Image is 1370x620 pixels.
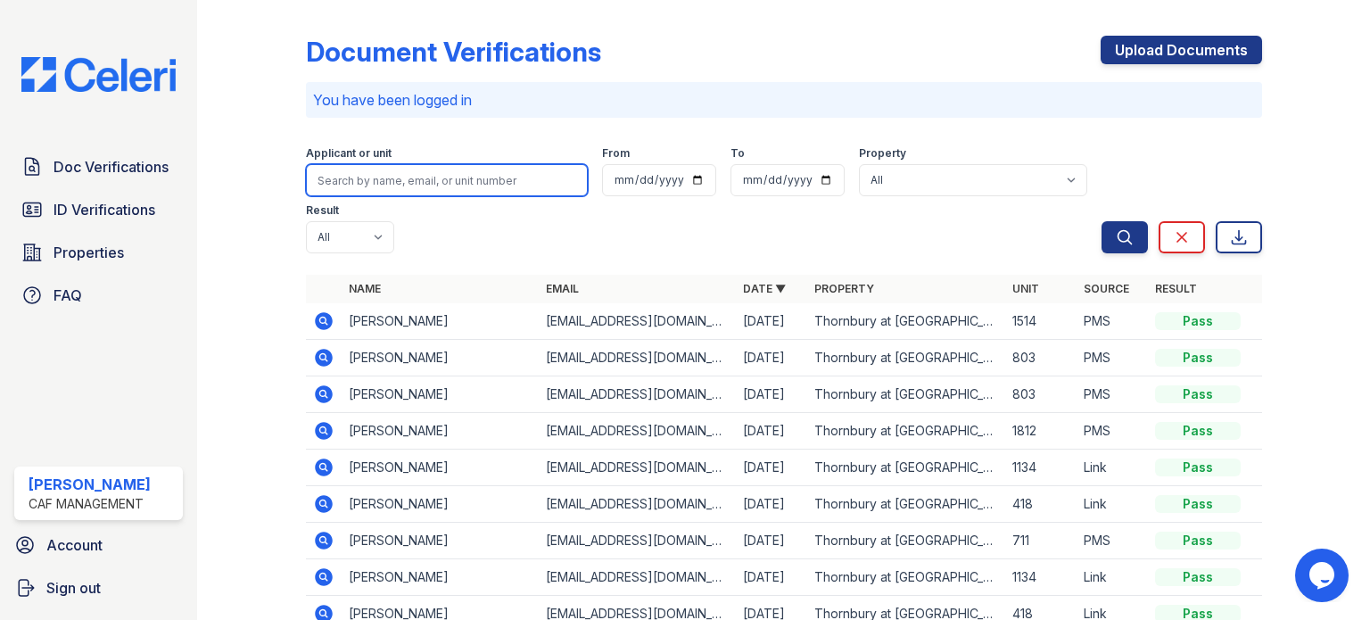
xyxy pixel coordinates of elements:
a: ID Verifications [14,192,183,227]
a: Result [1155,282,1197,295]
div: Pass [1155,422,1241,440]
span: Account [46,534,103,556]
td: 1812 [1005,413,1077,450]
td: Link [1077,486,1148,523]
td: Thornbury at [GEOGRAPHIC_DATA] [807,450,1004,486]
td: [EMAIL_ADDRESS][DOMAIN_NAME] [539,340,736,376]
td: PMS [1077,303,1148,340]
a: Account [7,527,190,563]
td: [PERSON_NAME] [342,376,539,413]
td: Thornbury at [GEOGRAPHIC_DATA] [807,523,1004,559]
td: [DATE] [736,303,807,340]
div: Pass [1155,312,1241,330]
div: Pass [1155,349,1241,367]
a: Source [1084,282,1129,295]
td: [DATE] [736,450,807,486]
a: Property [814,282,874,295]
td: [PERSON_NAME] [342,413,539,450]
td: PMS [1077,340,1148,376]
label: To [730,146,745,161]
td: Thornbury at [GEOGRAPHIC_DATA] [807,413,1004,450]
span: Doc Verifications [54,156,169,178]
td: 711 [1005,523,1077,559]
div: Pass [1155,459,1241,476]
td: Thornbury at [GEOGRAPHIC_DATA] [807,340,1004,376]
img: CE_Logo_Blue-a8612792a0a2168367f1c8372b55b34899dd931a85d93a1a3d3e32e68fde9ad4.png [7,57,190,92]
td: Thornbury at [GEOGRAPHIC_DATA] [807,376,1004,413]
td: [PERSON_NAME] [342,523,539,559]
td: [EMAIL_ADDRESS][DOMAIN_NAME] [539,450,736,486]
td: Thornbury at [GEOGRAPHIC_DATA] [807,486,1004,523]
td: [DATE] [736,486,807,523]
a: Unit [1012,282,1039,295]
div: CAF Management [29,495,151,513]
td: 418 [1005,486,1077,523]
div: Pass [1155,568,1241,586]
label: From [602,146,630,161]
span: ID Verifications [54,199,155,220]
label: Result [306,203,339,218]
label: Applicant or unit [306,146,392,161]
td: [DATE] [736,340,807,376]
td: PMS [1077,413,1148,450]
td: 1134 [1005,450,1077,486]
td: [EMAIL_ADDRESS][DOMAIN_NAME] [539,413,736,450]
div: [PERSON_NAME] [29,474,151,495]
td: [DATE] [736,523,807,559]
label: Property [859,146,906,161]
td: [EMAIL_ADDRESS][DOMAIN_NAME] [539,559,736,596]
td: [EMAIL_ADDRESS][DOMAIN_NAME] [539,486,736,523]
td: [EMAIL_ADDRESS][DOMAIN_NAME] [539,303,736,340]
td: PMS [1077,376,1148,413]
div: Pass [1155,385,1241,403]
td: Link [1077,450,1148,486]
span: Sign out [46,577,101,599]
td: [EMAIL_ADDRESS][DOMAIN_NAME] [539,523,736,559]
td: 803 [1005,340,1077,376]
td: Link [1077,559,1148,596]
div: Pass [1155,532,1241,550]
td: [DATE] [736,376,807,413]
td: PMS [1077,523,1148,559]
td: Thornbury at [GEOGRAPHIC_DATA] [807,559,1004,596]
input: Search by name, email, or unit number [306,164,588,196]
a: Name [349,282,381,295]
a: Date ▼ [743,282,786,295]
p: You have been logged in [313,89,1255,111]
td: [DATE] [736,559,807,596]
span: Properties [54,242,124,263]
a: FAQ [14,277,183,313]
a: Email [546,282,579,295]
iframe: chat widget [1295,549,1352,602]
td: [PERSON_NAME] [342,486,539,523]
td: [DATE] [736,413,807,450]
a: Doc Verifications [14,149,183,185]
td: [PERSON_NAME] [342,303,539,340]
td: 1134 [1005,559,1077,596]
a: Properties [14,235,183,270]
td: [EMAIL_ADDRESS][DOMAIN_NAME] [539,376,736,413]
td: [PERSON_NAME] [342,340,539,376]
span: FAQ [54,285,82,306]
td: 803 [1005,376,1077,413]
a: Upload Documents [1101,36,1262,64]
td: [PERSON_NAME] [342,450,539,486]
td: [PERSON_NAME] [342,559,539,596]
td: 1514 [1005,303,1077,340]
div: Pass [1155,495,1241,513]
td: Thornbury at [GEOGRAPHIC_DATA] [807,303,1004,340]
div: Document Verifications [306,36,601,68]
a: Sign out [7,570,190,606]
